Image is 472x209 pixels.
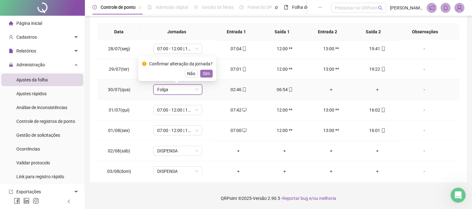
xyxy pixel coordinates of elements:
span: 30/07(qua) [108,87,130,92]
span: 07:00 - 12:00 | 13:00 - 16:48 [157,105,198,115]
div: Confirmar alteração da jornada? [149,60,213,67]
th: Entrada 2 [305,23,350,41]
div: - [406,66,443,73]
span: Ajustes rápidos [16,91,47,96]
div: - [406,107,443,113]
span: linkedin [23,198,30,204]
span: clock-circle [92,5,97,9]
span: instagram [33,198,39,204]
span: [PERSON_NAME] - Perbras [390,4,423,11]
div: + [313,168,349,175]
button: Sim [200,70,213,77]
span: Relatórios [16,48,36,53]
span: Não [187,70,195,77]
span: Painel do DP [247,5,272,10]
span: mobile [242,87,247,92]
span: Administração [16,62,45,67]
div: 07:01 [220,66,257,73]
span: mobile [288,87,293,92]
div: + [359,86,395,93]
span: Ocorrências [16,146,40,151]
div: 16:02 [359,107,395,113]
div: + [220,168,257,175]
span: Controle de registros de ponto [16,119,75,124]
span: export [9,190,13,194]
div: - [406,45,443,52]
span: file [9,49,13,53]
div: 16:01 [359,127,395,134]
th: Data [97,23,140,41]
span: 31/07(qui) [108,107,130,113]
span: bell [443,5,448,11]
span: search [378,6,383,10]
div: + [313,86,349,93]
span: lock [9,63,13,67]
span: home [9,21,13,25]
span: 28/07(seg) [108,46,130,51]
span: 02/08(sáb) [108,148,130,153]
span: Admissão digital [156,5,188,10]
span: user-add [9,35,13,39]
span: Validar protocolo [16,160,50,165]
span: mobile [380,47,386,51]
span: desktop [242,128,247,133]
span: file-done [147,5,152,9]
span: notification [429,5,435,11]
th: Observações [396,23,454,41]
span: desktop [242,108,247,112]
span: Análise de inconsistências [16,105,67,110]
span: book [284,5,288,9]
iframe: Intercom live chat [451,188,466,203]
div: Fechar [201,3,212,14]
div: + [359,147,395,154]
span: pushpin [275,6,278,9]
span: exclamation-circle [142,62,147,66]
span: Reportar bug e/ou melhoria [282,196,336,201]
div: 06:54 [267,86,303,93]
span: Página inicial [16,21,42,26]
span: left [67,199,71,204]
span: pushpin [138,6,142,9]
span: 03/08(dom) [107,169,131,174]
span: Exportações [16,189,41,194]
th: Entrada 1 [214,23,259,41]
span: facebook [14,198,20,204]
div: 02:46 [220,86,257,93]
span: mobile [242,47,247,51]
div: 19:41 [359,45,395,52]
button: Recolher janela [189,3,201,14]
span: dashboard [239,5,244,9]
span: mobile [380,67,386,71]
span: 01/08(sex) [108,128,130,133]
span: ellipsis [318,5,322,9]
span: Observações [401,28,449,35]
span: Gestão de solicitações [16,133,60,138]
span: Versão [253,196,267,201]
span: 07:00 - 12:00 | 13:00 - 16:48 [157,126,198,135]
div: + [267,168,303,175]
div: 07:00 [220,127,257,134]
div: 07:04 [220,45,257,52]
button: go back [4,3,16,14]
th: Jornadas [140,23,214,41]
span: mobile [380,108,386,112]
th: Saída 2 [350,23,396,41]
div: + [313,147,349,154]
div: + [220,147,257,154]
span: Cadastros [16,35,37,40]
span: mobile [242,67,247,71]
span: 07:00 - 12:00 | 13:00 - 16:48 [157,44,198,53]
span: Sim [203,70,210,77]
span: Gestão de férias [202,5,234,10]
div: - [406,147,443,154]
div: - [406,127,443,134]
div: - [406,168,443,175]
span: Ajustes da folha [16,77,48,82]
span: DISPENSA [157,167,198,176]
span: Folha de pagamento [292,5,332,10]
span: mobile [380,128,386,133]
span: DISPENSA [157,146,198,156]
span: sun [194,5,198,9]
span: Controle de ponto [101,5,136,10]
div: + [359,168,395,175]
